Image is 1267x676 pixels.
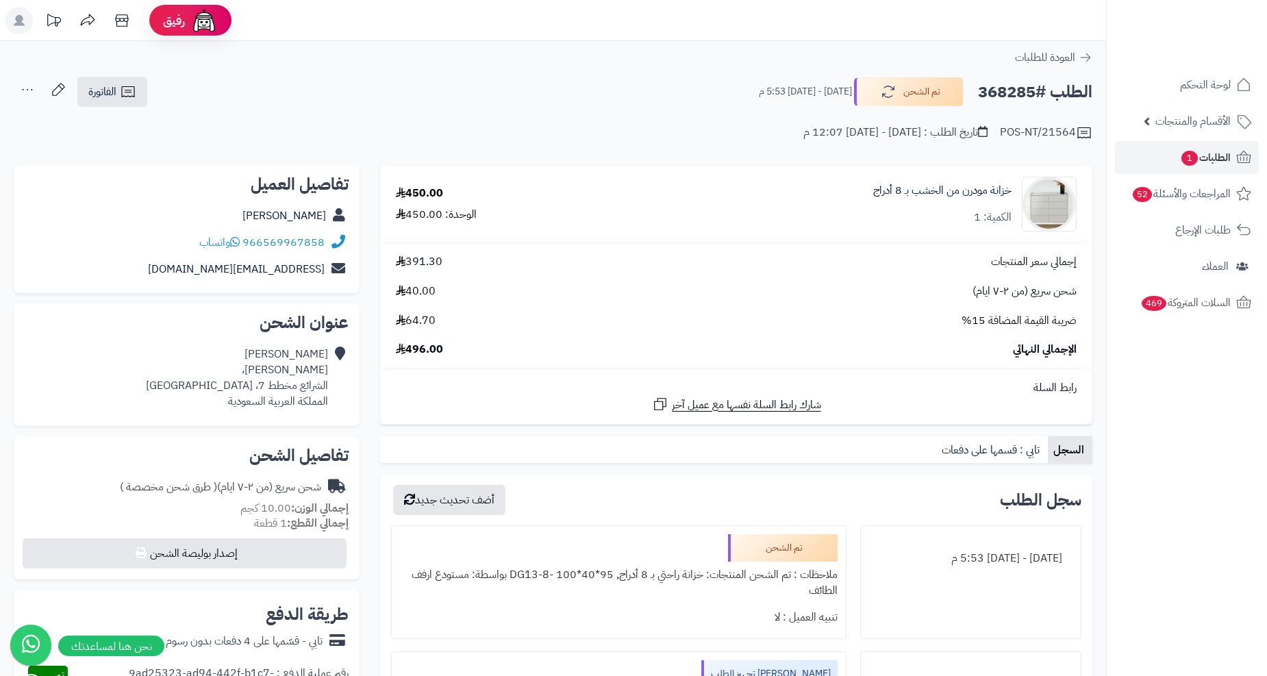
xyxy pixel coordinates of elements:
span: رفيق [163,12,185,29]
strong: إجمالي القطع: [287,515,349,531]
span: 391.30 [396,254,442,270]
button: إصدار بوليصة الشحن [23,538,347,568]
a: 966569967858 [242,234,325,251]
div: الكمية: 1 [974,210,1012,225]
a: واتساب [199,234,240,251]
a: المراجعات والأسئلة52 [1115,177,1259,210]
span: السلات المتروكة [1140,293,1231,312]
div: رابط السلة [386,380,1087,396]
span: ( طرق شحن مخصصة ) [120,479,217,495]
a: شارك رابط السلة نفسها مع عميل آخر [652,396,821,413]
div: تنبيه العميل : لا [400,604,838,631]
h2: عنوان الشحن [25,314,349,331]
div: [PERSON_NAME] [PERSON_NAME]، الشرائع مخطط 7، [GEOGRAPHIC_DATA] المملكة العربية السعودية [146,347,328,409]
div: ملاحظات : تم الشحن المنتجات: خزانة راحتي بـ 8 أدراج, 95*40*100 -DG13-8 بواسطة: مستودع ارفف الطائف [400,562,838,604]
span: شحن سريع (من ٢-٧ ايام) [973,284,1077,299]
a: [PERSON_NAME] [242,208,326,224]
div: POS-NT/21564 [1000,125,1092,141]
span: 40.00 [396,284,436,299]
span: 469 [1142,296,1166,311]
div: تابي - قسّمها على 4 دفعات بدون رسوم ولا فوائد [129,634,323,649]
span: طلبات الإرجاع [1175,221,1231,240]
span: 496.00 [396,342,443,358]
span: المراجعات والأسئلة [1131,184,1231,203]
span: العودة للطلبات [1015,49,1075,66]
small: 1 قطعة [254,515,349,531]
small: [DATE] - [DATE] 5:53 م [759,85,852,99]
span: الأقسام والمنتجات [1155,112,1231,131]
a: لوحة التحكم [1115,68,1259,101]
span: شارك رابط السلة نفسها مع عميل آخر [672,397,821,413]
div: شحن سريع (من ٢-٧ ايام) [120,479,321,495]
div: الوحدة: 450.00 [396,207,477,223]
span: لوحة التحكم [1180,75,1231,95]
button: أضف تحديث جديد [393,485,505,515]
h2: تفاصيل الشحن [25,447,349,464]
strong: إجمالي الوزن: [291,500,349,516]
small: 10.00 كجم [240,500,349,516]
a: طلبات الإرجاع [1115,214,1259,247]
a: الطلبات1 [1115,141,1259,174]
div: تم الشحن [728,534,838,562]
img: ai-face.png [190,7,218,34]
span: الإجمالي النهائي [1013,342,1077,358]
a: الفاتورة [77,77,147,107]
span: الفاتورة [88,84,116,100]
h2: الطلب #368285 [978,78,1092,106]
span: ضريبة القيمة المضافة 15% [962,313,1077,329]
span: الطلبات [1180,148,1231,167]
h2: طريقة الدفع [266,606,349,623]
img: logo-2.png [1174,37,1254,66]
a: تابي : قسمها على دفعات [936,436,1048,464]
a: العملاء [1115,250,1259,283]
a: السجل [1048,436,1092,464]
span: 52 [1133,187,1152,202]
a: العودة للطلبات [1015,49,1092,66]
h2: تفاصيل العميل [25,176,349,192]
a: خزانة مودرن من الخشب بـ 8 أدراج [873,183,1012,199]
img: 1753691349-1-90x90.jpg [1023,177,1076,231]
a: السلات المتروكة469 [1115,286,1259,319]
div: [DATE] - [DATE] 5:53 م [869,545,1072,572]
span: 64.70 [396,313,436,329]
h3: سجل الطلب [1000,492,1081,508]
span: 1 [1181,151,1198,166]
div: تاريخ الطلب : [DATE] - [DATE] 12:07 م [803,125,988,140]
span: العملاء [1202,257,1229,276]
div: 450.00 [396,186,443,201]
button: تم الشحن [854,77,964,106]
a: تحديثات المنصة [36,7,71,38]
a: [EMAIL_ADDRESS][DOMAIN_NAME] [148,261,325,277]
span: إجمالي سعر المنتجات [991,254,1077,270]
